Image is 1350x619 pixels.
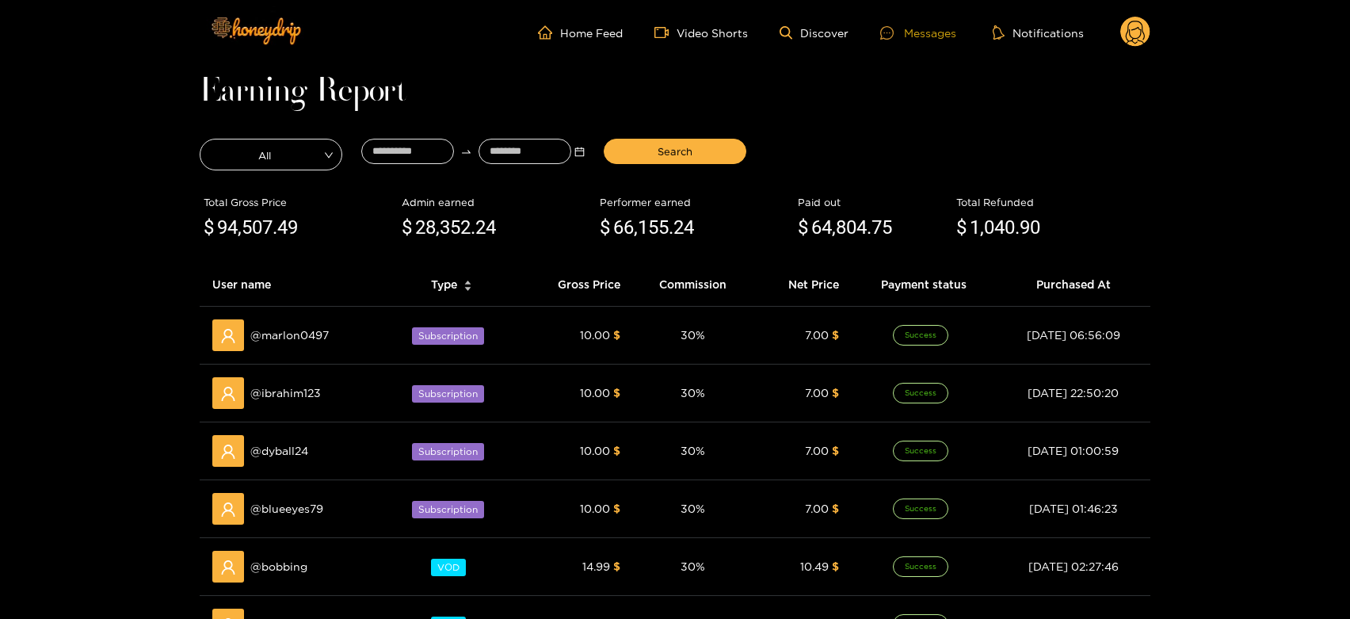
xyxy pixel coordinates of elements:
button: Search [604,139,746,164]
span: 30 % [681,502,705,514]
span: @ blueeyes79 [250,500,323,518]
span: user [220,560,236,575]
span: 94,507 [217,216,273,239]
span: @ bobbing [250,558,307,575]
a: Discover [780,26,849,40]
span: $ [402,213,412,243]
span: $ [613,560,620,572]
span: $ [204,213,214,243]
div: Total Gross Price [204,194,394,210]
span: Subscription [412,327,484,345]
span: caret-down [463,285,472,293]
th: Payment status [852,263,996,307]
span: VOD [431,559,466,576]
a: Video Shorts [654,25,748,40]
span: .75 [867,216,892,239]
span: Success [893,556,948,577]
div: Paid out [798,194,948,210]
span: home [538,25,560,40]
span: 14.99 [582,560,610,572]
span: 28,352 [415,216,471,239]
span: [DATE] 22:50:20 [1028,387,1119,399]
span: Success [893,441,948,461]
span: 7.00 [805,329,829,341]
div: Messages [880,24,956,42]
span: 7.00 [805,502,829,514]
span: 30 % [681,560,705,572]
span: 10.49 [800,560,829,572]
th: Net Price [753,263,852,307]
span: @ dyball24 [250,442,308,460]
span: Type [431,276,457,293]
span: All [200,143,341,166]
span: $ [832,387,839,399]
span: $ [798,213,808,243]
th: Purchased At [996,263,1150,307]
span: to [460,146,472,158]
div: Total Refunded [956,194,1146,210]
span: $ [832,329,839,341]
span: .90 [1015,216,1040,239]
span: user [220,386,236,402]
span: Success [893,383,948,403]
span: 30 % [681,387,705,399]
span: 30 % [681,445,705,457]
span: $ [613,329,620,341]
th: Commission [633,263,753,307]
span: 10.00 [580,329,610,341]
span: [DATE] 01:46:23 [1029,502,1118,514]
span: @ ibrahim123 [250,384,321,402]
span: @ marlon0497 [250,327,329,344]
span: Subscription [412,385,484,403]
span: $ [832,445,839,457]
span: 64,804 [811,216,867,239]
span: 66,155 [613,216,669,239]
span: $ [613,445,620,457]
span: [DATE] 01:00:59 [1028,445,1119,457]
span: [DATE] 02:27:46 [1028,560,1119,572]
span: .24 [669,216,694,239]
span: video-camera [654,25,677,40]
span: user [220,444,236,460]
span: Subscription [412,501,484,518]
span: .24 [471,216,496,239]
span: $ [956,213,967,243]
div: Admin earned [402,194,592,210]
span: $ [613,502,620,514]
span: $ [832,560,839,572]
span: $ [832,502,839,514]
span: 7.00 [805,387,829,399]
span: Search [658,143,692,159]
a: Home Feed [538,25,623,40]
span: 10.00 [580,502,610,514]
button: Notifications [988,25,1089,40]
span: 30 % [681,329,705,341]
span: swap-right [460,146,472,158]
div: Performer earned [600,194,790,210]
span: user [220,502,236,518]
h1: Earning Report [200,81,1150,103]
span: 10.00 [580,387,610,399]
span: Subscription [412,443,484,460]
span: 10.00 [580,445,610,457]
span: .49 [273,216,298,239]
span: user [220,328,236,344]
span: $ [600,213,610,243]
span: Success [893,499,948,519]
span: $ [613,387,620,399]
span: 7.00 [805,445,829,457]
span: 1,040 [970,216,1015,239]
th: Gross Price [519,263,633,307]
th: User name [200,263,383,307]
span: Success [893,325,948,346]
span: [DATE] 06:56:09 [1027,329,1120,341]
span: caret-up [463,278,472,287]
